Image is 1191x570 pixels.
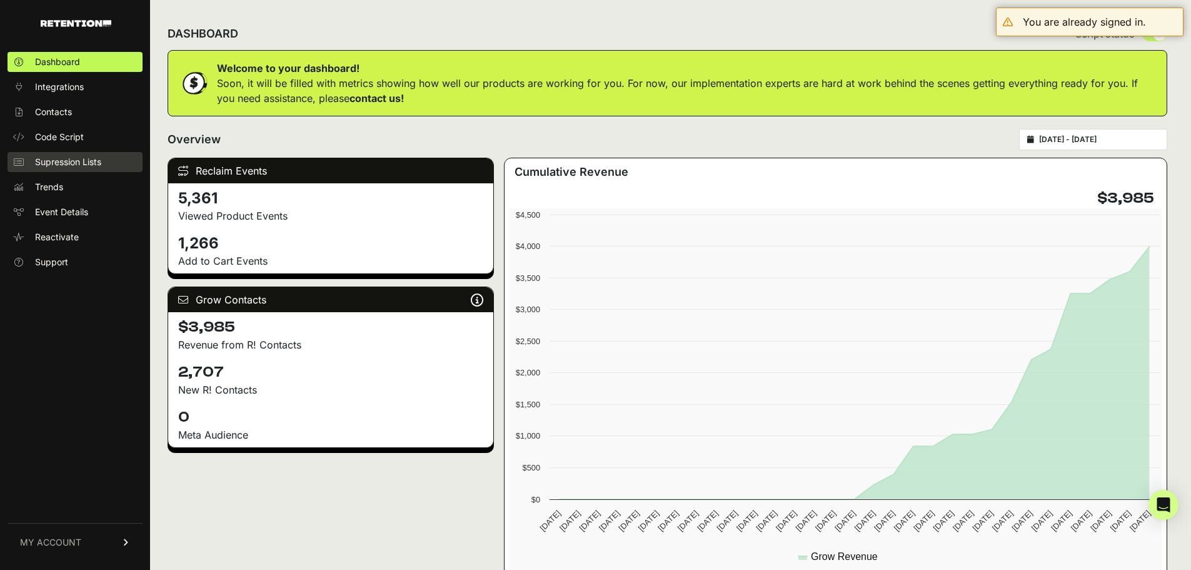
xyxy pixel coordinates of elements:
[833,509,858,533] text: [DATE]
[696,509,720,533] text: [DATE]
[178,362,483,382] h4: 2,707
[617,509,641,533] text: [DATE]
[178,208,483,223] p: Viewed Product Events
[1050,509,1074,533] text: [DATE]
[8,177,143,197] a: Trends
[656,509,681,533] text: [DATE]
[735,509,759,533] text: [DATE]
[178,188,483,208] h4: 5,361
[178,68,209,99] img: dollar-coin-05c43ed7efb7bc0c12610022525b4bbbb207c7efeef5aecc26f025e68dcafac9.png
[8,102,143,122] a: Contacts
[951,509,975,533] text: [DATE]
[8,127,143,147] a: Code Script
[990,509,1015,533] text: [DATE]
[676,509,700,533] text: [DATE]
[35,106,72,118] span: Contacts
[35,256,68,268] span: Support
[1089,509,1113,533] text: [DATE]
[8,152,143,172] a: Supression Lists
[636,509,661,533] text: [DATE]
[35,181,63,193] span: Trends
[597,509,621,533] text: [DATE]
[813,509,838,533] text: [DATE]
[715,509,740,533] text: [DATE]
[8,52,143,72] a: Dashboard
[1010,509,1035,533] text: [DATE]
[349,92,404,104] a: contact us!
[8,77,143,97] a: Integrations
[8,523,143,561] a: MY ACCOUNT
[892,509,917,533] text: [DATE]
[178,337,483,352] p: Revenue from R! Contacts
[1069,509,1093,533] text: [DATE]
[178,253,483,268] p: Add to Cart Events
[971,509,995,533] text: [DATE]
[35,81,84,93] span: Integrations
[178,382,483,397] p: New R! Contacts
[168,158,493,183] div: Reclaim Events
[516,305,540,314] text: $3,000
[35,206,88,218] span: Event Details
[516,431,540,440] text: $1,000
[1097,188,1154,208] h4: $3,985
[516,242,540,251] text: $4,000
[217,76,1157,106] p: Soon, it will be filled with metrics showing how well our products are working for you. For now, ...
[1023,14,1146,29] div: You are already signed in.
[523,463,540,472] text: $500
[912,509,936,533] text: [DATE]
[35,156,101,168] span: Supression Lists
[178,317,483,337] h4: $3,985
[516,210,540,220] text: $4,500
[755,509,779,533] text: [DATE]
[516,400,540,409] text: $1,500
[558,509,582,533] text: [DATE]
[811,551,878,562] text: Grow Revenue
[20,536,81,549] span: MY ACCOUNT
[35,131,84,143] span: Code Script
[178,407,483,427] h4: 0
[35,231,79,243] span: Reactivate
[168,25,238,43] h2: DASHBOARD
[932,509,956,533] text: [DATE]
[578,509,602,533] text: [DATE]
[1108,509,1133,533] text: [DATE]
[1128,509,1152,533] text: [DATE]
[217,62,359,74] strong: Welcome to your dashboard!
[774,509,798,533] text: [DATE]
[8,227,143,247] a: Reactivate
[178,233,483,253] h4: 1,266
[873,509,897,533] text: [DATE]
[8,252,143,272] a: Support
[35,56,80,68] span: Dashboard
[531,495,540,504] text: $0
[794,509,818,533] text: [DATE]
[1148,490,1178,520] div: Open Intercom Messenger
[8,202,143,222] a: Event Details
[41,20,111,27] img: Retention.com
[538,509,563,533] text: [DATE]
[178,427,483,442] div: Meta Audience
[516,337,540,346] text: $2,500
[516,273,540,283] text: $3,500
[168,287,493,312] div: Grow Contacts
[853,509,877,533] text: [DATE]
[168,131,221,148] h2: Overview
[1030,509,1054,533] text: [DATE]
[515,163,628,181] h3: Cumulative Revenue
[516,368,540,377] text: $2,000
